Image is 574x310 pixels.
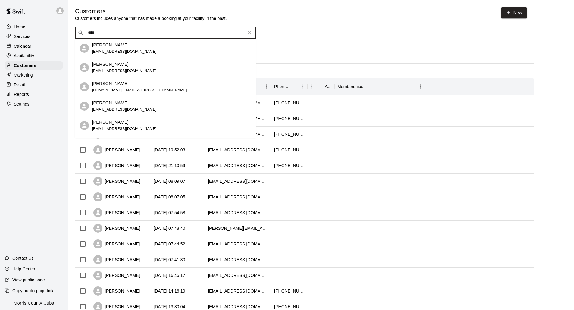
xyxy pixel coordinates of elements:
[5,100,63,109] a: Settings
[12,277,45,283] p: View public page
[501,7,527,18] a: New
[316,82,325,91] button: Sort
[80,121,89,130] div: Paul Postorino
[208,210,268,216] div: dannydiorio30@gmail.com
[363,82,372,91] button: Sort
[5,61,63,70] a: Customers
[205,78,271,95] div: Email
[14,101,30,107] p: Settings
[92,61,129,68] p: [PERSON_NAME]
[93,239,140,248] div: [PERSON_NAME]
[93,177,140,186] div: [PERSON_NAME]
[93,255,140,264] div: [PERSON_NAME]
[262,82,271,91] button: Menu
[307,82,316,91] button: Menu
[5,80,63,89] a: Retail
[337,78,363,95] div: Memberships
[154,194,185,200] div: 2025-08-24 08:07:05
[92,69,157,73] span: [EMAIL_ADDRESS][DOMAIN_NAME]
[290,82,298,91] button: Sort
[416,82,425,91] button: Menu
[14,300,54,306] p: Morris County Cubs
[208,241,268,247] div: jkalish@jefftwp.org
[274,131,304,137] div: +12014107368
[154,210,185,216] div: 2025-08-23 07:54:58
[5,90,63,99] a: Reports
[274,163,304,169] div: +19085102718
[5,42,63,51] a: Calendar
[5,51,63,60] a: Availability
[75,27,256,39] div: Search customers by name or email
[93,224,140,233] div: [PERSON_NAME]
[14,82,25,88] p: Retail
[208,178,268,184] div: treindel@wmrhsd.org
[325,78,331,95] div: Age
[14,72,33,78] p: Marketing
[154,257,185,263] div: 2025-08-23 07:41:30
[208,272,268,278] div: caparra_23@yahoo.com
[92,100,129,106] p: [PERSON_NAME]
[92,107,157,112] span: [EMAIL_ADDRESS][DOMAIN_NAME]
[14,62,36,68] p: Customers
[5,22,63,31] a: Home
[80,82,89,91] div: Sean Post
[14,43,31,49] p: Calendar
[80,63,89,72] div: Paul T Postorino
[274,288,304,294] div: +19734773508
[93,208,140,217] div: [PERSON_NAME]
[208,225,268,231] div: justin.capozzi@msdk12.net
[274,147,304,153] div: +12032574890
[154,163,185,169] div: 2025-08-24 21:10:59
[80,44,89,53] div: Melissa Postorino
[92,119,129,125] p: [PERSON_NAME]
[92,127,157,131] span: [EMAIL_ADDRESS][DOMAIN_NAME]
[93,192,140,201] div: [PERSON_NAME]
[75,15,227,21] p: Customers includes anyone that has made a booking at your facility in the past.
[12,266,35,272] p: Help Center
[208,288,268,294] div: anthonyps22@gmail.com
[14,53,34,59] p: Availability
[271,78,307,95] div: Phone Number
[5,32,63,41] a: Services
[12,288,53,294] p: Copy public page link
[245,29,254,37] button: Clear
[154,225,185,231] div: 2025-08-23 07:48:40
[12,255,34,261] p: Contact Us
[208,163,268,169] div: jmeenap@yahoo.com
[93,286,140,296] div: [PERSON_NAME]
[14,91,29,97] p: Reports
[274,100,304,106] div: +19739704434
[154,272,185,278] div: 2025-08-22 16:46:17
[208,304,268,310] div: luisotero1@gmail.com
[154,241,185,247] div: 2025-08-23 07:44:52
[208,257,268,263] div: rgathen@yahoo.com
[154,178,185,184] div: 2025-08-24 08:09:07
[5,71,63,80] a: Marketing
[92,42,129,48] p: [PERSON_NAME]
[154,288,185,294] div: 2025-08-22 14:16:19
[92,49,157,54] span: [EMAIL_ADDRESS][DOMAIN_NAME]
[154,304,185,310] div: 2025-08-22 13:30:04
[274,304,304,310] div: +19177472465
[334,78,425,95] div: Memberships
[14,24,25,30] p: Home
[93,271,140,280] div: [PERSON_NAME]
[298,82,307,91] button: Menu
[92,88,187,92] span: [DOMAIN_NAME][EMAIL_ADDRESS][DOMAIN_NAME]
[154,147,185,153] div: 2025-09-02 19:52:03
[274,115,304,122] div: +16463872938
[14,33,30,40] p: Services
[92,81,129,87] p: [PERSON_NAME]
[93,161,140,170] div: [PERSON_NAME]
[307,78,334,95] div: Age
[93,145,140,154] div: [PERSON_NAME]
[274,78,290,95] div: Phone Number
